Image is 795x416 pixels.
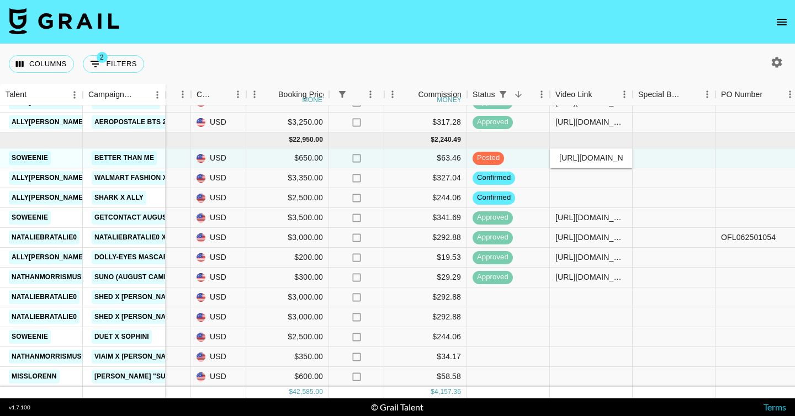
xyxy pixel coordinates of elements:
div: Campaign (Type) [88,84,134,105]
div: 4,157.36 [434,387,461,397]
button: Menu [699,86,715,103]
button: Menu [149,87,166,103]
div: Date Created [122,84,191,105]
a: soweenie [9,211,51,225]
a: soweenie [9,151,51,165]
span: approved [473,252,513,263]
div: 42,585.00 [293,387,323,397]
button: Menu [66,87,83,103]
div: $63.46 [384,148,467,168]
button: Menu [174,86,191,103]
div: © Grail Talent [371,402,423,413]
a: Dolly-Eyes Mascara [92,250,176,264]
div: 1 active filter [335,87,350,102]
div: $292.88 [384,287,467,307]
button: Menu [533,86,550,103]
div: money [437,97,462,103]
img: Grail Talent [9,8,119,34]
div: Campaign (Type) [83,84,166,105]
div: $317.28 [384,113,467,132]
div: $292.88 [384,307,467,327]
div: money [303,97,327,103]
button: Sort [402,87,418,102]
div: Commission [418,84,462,105]
a: Suno (August Campaign) [92,270,190,284]
a: Better Than Me [92,151,157,165]
a: Walmart Fashion x Ally [92,171,189,185]
button: Sort [511,87,526,102]
div: 1 active filter [495,87,511,102]
a: [PERSON_NAME] "Sugar Sweet" [92,370,213,383]
div: $3,000.00 [246,287,329,307]
div: $3,350.00 [246,168,329,188]
div: $244.06 [384,188,467,208]
span: confirmed [473,193,515,203]
div: https://www.tiktok.com/@ally.enlow/video/7540103656092224823?is_from_webapp=1&sender_device=pc&we... [555,252,627,263]
div: 22,950.00 [293,135,323,145]
button: Select columns [9,55,74,73]
div: https://www.tiktok.com/@ally.enlow/video/7535161613624691981?is_from_webapp=1&sender_device=pc&we... [555,116,627,127]
div: USD [191,307,246,327]
button: Show filters [495,87,511,102]
a: Shed x [PERSON_NAME] September [92,290,225,304]
a: Shark x Ally [92,191,146,205]
a: misslorenn [9,370,60,383]
div: Expenses: Remove Commission? [329,84,384,105]
div: Special Booking Type [633,84,715,105]
a: nataliebratalie0 [9,290,79,304]
div: $327.04 [384,168,467,188]
button: Sort [762,87,778,102]
div: $2,500.00 [246,327,329,347]
div: USD [191,347,246,367]
a: Terms [764,402,786,412]
button: Show filters [83,55,144,73]
div: $350.00 [246,347,329,367]
a: GetContact August x Sophini [92,211,210,225]
span: posted [473,153,504,163]
div: Status [467,84,550,105]
div: $3,250.00 [246,113,329,132]
a: nathanmorrismusic [9,270,91,284]
div: v 1.7.100 [9,404,30,411]
span: approved [473,212,513,223]
div: Special Booking Type [638,84,683,105]
div: $300.00 [246,268,329,287]
div: Booking Price [278,84,327,105]
a: Aeropostale BTS 2025 x Ally [92,115,205,129]
button: Sort [26,87,42,103]
a: nathanmorrismusic [9,350,91,364]
div: $3,500.00 [246,208,329,228]
span: approved [473,272,513,282]
button: Sort [350,87,365,102]
div: https://www.tiktok.com/@nataliebratalie0/video/7536279010318372127?is_from_webapp=1&sender_device... [555,232,627,243]
a: Nataliebratalie0 X L'Oréal Paris: Faux Brow [92,231,268,244]
button: Sort [214,87,230,102]
div: USD [191,188,246,208]
span: confirmed [473,173,515,183]
a: Shed x [PERSON_NAME] October [92,310,216,324]
div: USD [191,327,246,347]
div: $2,500.00 [246,188,329,208]
a: nataliebratalie0 [9,231,79,244]
div: https://www.instagram.com/reel/DNtl-8gZIIn/ [555,212,627,223]
button: Sort [134,87,149,103]
div: $292.88 [384,228,467,248]
div: $3,000.00 [246,307,329,327]
div: USD [191,287,246,307]
button: Menu [384,86,401,103]
a: Duet x Sophini [92,330,152,344]
a: ally[PERSON_NAME]w [9,191,94,205]
div: Video Link [550,84,633,105]
button: open drawer [771,11,793,33]
a: nataliebratalie0 [9,310,79,324]
div: $34.17 [384,347,467,367]
button: Menu [246,86,263,103]
div: Video Link [555,84,592,105]
button: Menu [230,86,246,103]
button: Menu [362,86,379,103]
div: PO Number [721,84,762,105]
div: $ [431,387,434,397]
div: USD [191,208,246,228]
button: Sort [159,87,174,102]
div: $ [289,387,293,397]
